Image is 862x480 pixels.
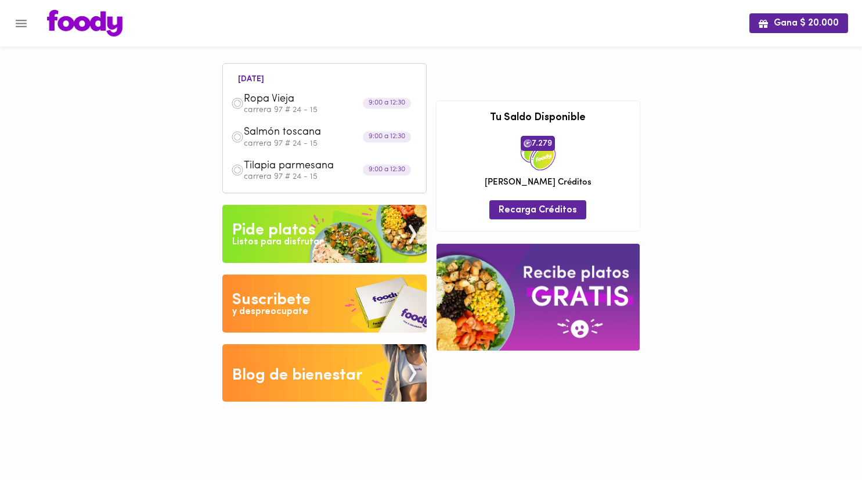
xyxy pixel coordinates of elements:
p: carrera 97 # 24 - 15 [244,173,418,181]
p: carrera 97 # 24 - 15 [244,106,418,114]
li: [DATE] [229,73,273,84]
span: Recarga Créditos [499,205,577,216]
button: Menu [7,9,35,38]
button: Gana $ 20.000 [749,13,848,33]
iframe: Messagebird Livechat Widget [614,26,850,468]
img: Disfruta bajar de peso [222,275,427,333]
img: referral-banner.png [437,244,640,350]
span: 7.279 [521,136,555,151]
span: Tilapia parmesana [244,160,377,173]
div: Suscribete [232,288,311,312]
span: Salmón toscana [244,126,377,139]
span: [PERSON_NAME] Créditos [485,176,592,189]
img: logo.png [47,10,122,37]
img: dish.png [231,164,244,176]
img: credits-package.png [521,136,556,171]
div: 9:00 a 12:30 [363,165,411,176]
span: Gana $ 20.000 [759,18,839,29]
img: Blog de bienestar [222,344,427,402]
span: Ropa Vieja [244,93,377,106]
div: y despreocupate [232,305,308,319]
div: Pide platos [232,219,315,242]
div: Listos para disfrutar [232,236,323,249]
div: 9:00 a 12:30 [363,131,411,142]
p: carrera 97 # 24 - 15 [244,140,418,148]
div: Blog de bienestar [232,364,363,387]
img: dish.png [231,97,244,110]
button: Recarga Créditos [489,200,586,219]
img: foody-creditos.png [524,139,532,147]
img: dish.png [231,131,244,143]
img: Pide un Platos [222,205,427,263]
div: 9:00 a 12:30 [363,98,411,109]
h3: Tu Saldo Disponible [445,113,631,124]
